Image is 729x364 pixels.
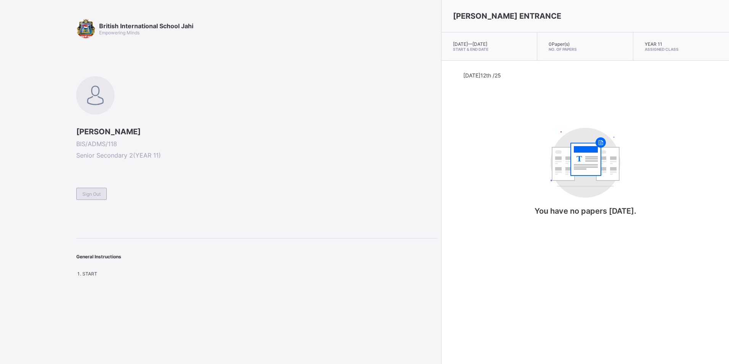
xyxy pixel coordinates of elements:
[453,47,525,52] span: Start & End Date
[82,271,97,277] span: START
[509,206,662,216] p: You have no papers [DATE].
[76,127,437,136] span: [PERSON_NAME]
[549,41,570,47] span: 0 Paper(s)
[99,30,140,35] span: Empowering Minds
[549,47,621,52] span: No. of Papers
[645,47,718,52] span: Assigned Class
[76,151,437,159] span: Senior Secondary 2 ( YEAR 11 )
[576,154,582,163] tspan: T
[453,11,561,21] span: [PERSON_NAME] ENTRANCE
[645,41,662,47] span: YEAR 11
[463,72,501,79] span: [DATE] 12th /25
[76,254,121,259] span: General Instructions
[99,22,193,30] span: British International School Jahi
[76,140,437,148] span: BIS/ADMS/118
[82,191,101,197] span: Sign Out
[509,120,662,231] div: You have no papers today.
[453,41,487,47] span: [DATE] — [DATE]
